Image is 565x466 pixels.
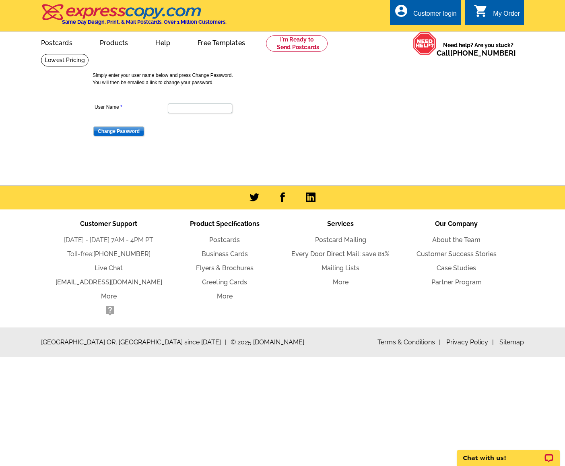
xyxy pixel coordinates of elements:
li: [DATE] - [DATE] 7AM - 4PM PT [51,235,167,245]
label: User Name [95,104,167,111]
img: help [413,32,437,55]
a: Live Chat [95,264,123,272]
a: More [101,292,117,300]
a: Postcards [209,236,240,244]
a: [PHONE_NUMBER] [450,49,516,57]
div: My Order [493,10,520,21]
span: Our Company [435,220,478,228]
a: Sitemap [499,338,524,346]
a: Partner Program [431,278,482,286]
input: Change Password [93,126,144,136]
a: Case Studies [437,264,476,272]
a: Greeting Cards [202,278,247,286]
a: More [333,278,348,286]
span: Customer Support [80,220,137,228]
a: Free Templates [185,33,258,52]
a: Every Door Direct Mail: save 81% [291,250,390,258]
a: Business Cards [202,250,248,258]
a: shopping_cart My Order [474,9,520,19]
a: Same Day Design, Print, & Mail Postcards. Over 1 Million Customers. [41,10,227,25]
i: shopping_cart [474,4,488,18]
a: Postcards [28,33,85,52]
iframe: LiveChat chat widget [452,441,565,466]
span: Product Specifications [190,220,260,228]
a: [EMAIL_ADDRESS][DOMAIN_NAME] [56,278,162,286]
span: Services [327,220,354,228]
a: Products [87,33,141,52]
p: Simply enter your user name below and press Change Password. You will then be emailed a link to c... [93,72,479,86]
a: Customer Success Stories [417,250,497,258]
a: Terms & Conditions [377,338,441,346]
span: © 2025 [DOMAIN_NAME] [231,338,304,347]
span: [GEOGRAPHIC_DATA] OR, [GEOGRAPHIC_DATA] since [DATE] [41,338,227,347]
a: Mailing Lists [322,264,359,272]
a: Postcard Mailing [315,236,366,244]
a: About the Team [432,236,480,244]
span: Call [437,49,516,57]
i: account_circle [394,4,408,18]
a: [PHONE_NUMBER] [93,250,151,258]
a: Help [142,33,183,52]
a: Flyers & Brochures [196,264,254,272]
a: More [217,292,233,300]
li: Toll-free: [51,249,167,259]
div: Customer login [413,10,457,21]
a: account_circle Customer login [394,9,457,19]
h4: Same Day Design, Print, & Mail Postcards. Over 1 Million Customers. [62,19,227,25]
a: Privacy Policy [446,338,494,346]
span: Need help? Are you stuck? [437,41,520,57]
